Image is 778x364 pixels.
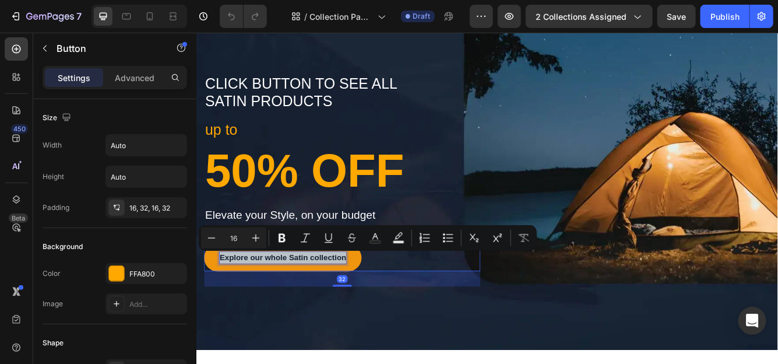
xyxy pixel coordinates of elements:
[220,5,267,28] div: Undo/Redo
[129,269,184,279] div: FFA800
[9,213,28,223] div: Beta
[43,140,62,150] div: Width
[199,225,537,251] div: Editor contextual toolbar
[76,9,82,23] p: 7
[700,5,749,28] button: Publish
[526,5,653,28] button: 2 collections assigned
[43,110,73,126] div: Size
[58,72,90,84] p: Settings
[129,299,184,310] div: Add...
[57,41,156,55] p: Button
[43,299,63,309] div: Image
[309,10,373,23] span: Collection Page Satin
[738,307,766,335] div: Open Intercom Messenger
[710,10,740,23] div: Publish
[413,11,430,22] span: Draft
[657,5,696,28] button: Save
[5,5,87,28] button: 7
[115,72,154,84] p: Advanced
[43,338,64,348] div: Shape
[43,268,61,279] div: Color
[536,10,626,23] span: 2 collections assigned
[304,10,307,23] span: /
[106,135,186,156] input: Auto
[106,166,186,187] input: Auto
[667,12,687,22] span: Save
[43,242,83,252] div: Background
[43,202,69,213] div: Padding
[129,203,184,213] div: 16, 32, 16, 32
[11,124,28,134] div: 450
[43,171,64,182] div: Height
